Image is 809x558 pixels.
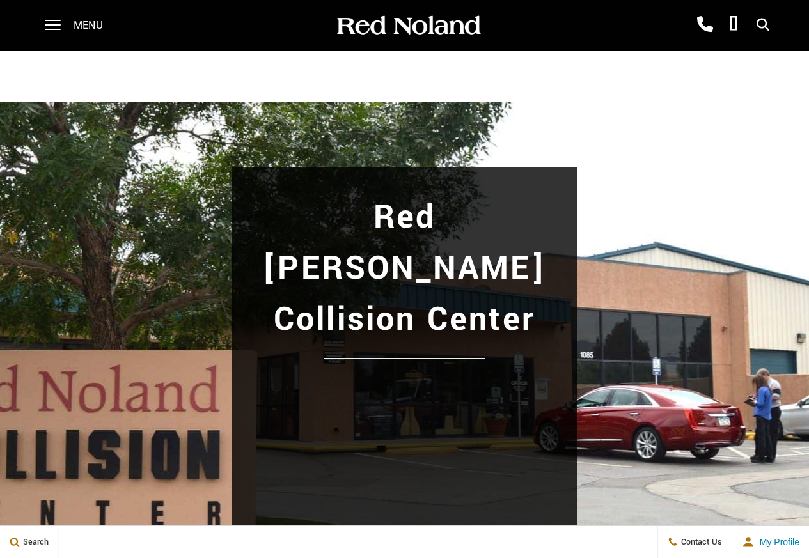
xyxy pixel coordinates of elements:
[20,536,49,548] span: Search
[244,192,565,345] h1: Red [PERSON_NAME] Collision Center
[732,526,809,558] button: user-profile-menu
[755,537,799,547] span: My Profile
[334,15,482,37] img: Red Noland Auto Group
[678,536,722,548] span: Contact Us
